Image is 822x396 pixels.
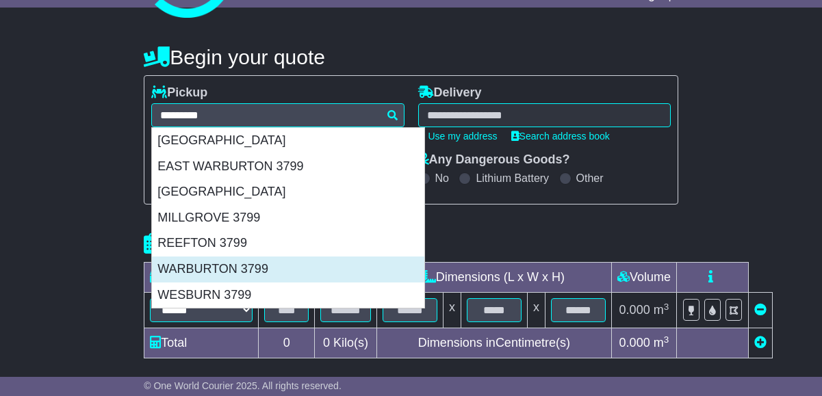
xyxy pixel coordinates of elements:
label: No [435,172,449,185]
label: Other [576,172,604,185]
span: 0.000 [619,336,650,349]
span: © One World Courier 2025. All rights reserved. [144,380,342,391]
div: EAST WARBURTON 3799 [152,154,424,180]
label: Any Dangerous Goods? [418,153,570,168]
label: Pickup [151,85,207,101]
td: Kilo(s) [315,328,377,358]
a: Add new item [754,336,767,349]
div: MILLGROVE 3799 [152,205,424,231]
span: 0 [323,336,330,349]
span: 0.000 [619,303,650,317]
a: Use my address [418,131,498,142]
span: m [654,336,669,349]
td: x [527,293,545,328]
label: Delivery [418,85,482,101]
a: Remove this item [754,303,767,317]
label: Lithium Battery [476,172,549,185]
td: 0 [259,328,315,358]
sup: 3 [664,302,669,312]
h4: Begin your quote [144,46,678,68]
td: Dimensions in Centimetre(s) [376,328,611,358]
td: Dimensions (L x W x H) [376,263,611,293]
span: m [654,303,669,317]
td: Volume [611,263,676,293]
td: Type [144,263,259,293]
div: WESBURN 3799 [152,282,424,308]
td: Total [144,328,259,358]
typeahead: Please provide city [151,103,404,127]
sup: 3 [664,334,669,345]
a: Search address book [511,131,610,142]
td: x [443,293,461,328]
div: REEFTON 3799 [152,230,424,256]
div: [GEOGRAPHIC_DATA] [152,128,424,154]
div: [GEOGRAPHIC_DATA] [152,179,424,205]
div: WARBURTON 3799 [152,256,424,282]
h4: Package details | [144,233,316,255]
